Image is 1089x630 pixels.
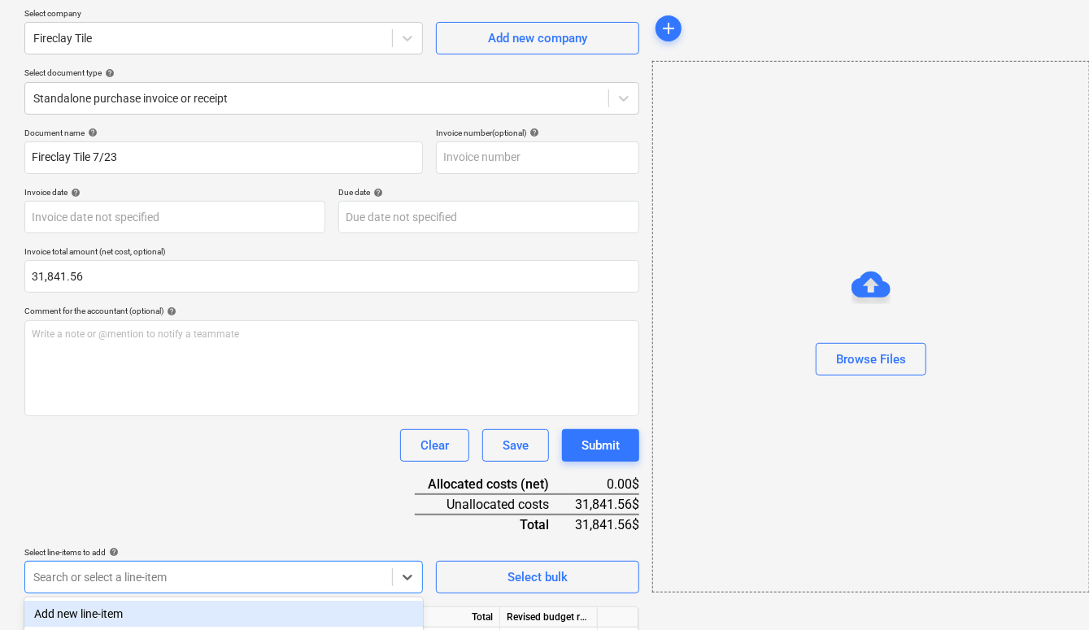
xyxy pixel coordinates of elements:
[163,306,176,316] span: help
[836,349,906,370] div: Browse Files
[400,429,469,462] button: Clear
[68,188,81,198] span: help
[403,607,500,628] div: Total
[582,435,620,456] div: Submit
[415,494,575,515] div: Unallocated costs
[526,128,539,137] span: help
[24,201,325,233] input: Invoice date not specified
[500,607,598,628] div: Revised budget remaining
[575,515,639,534] div: 31,841.56$
[659,19,678,38] span: add
[503,435,529,456] div: Save
[85,128,98,137] span: help
[24,601,423,627] div: Add new line-item
[24,128,423,138] div: Document name
[338,201,639,233] input: Due date not specified
[24,67,639,78] div: Select document type
[24,141,423,174] input: Document name
[1008,552,1089,630] iframe: Chat Widget
[575,494,639,515] div: 31,841.56$
[338,187,639,198] div: Due date
[415,515,575,534] div: Total
[106,547,119,557] span: help
[816,343,926,376] button: Browse Files
[24,187,325,198] div: Invoice date
[436,128,639,138] div: Invoice number (optional)
[436,22,639,54] button: Add new company
[24,246,639,260] p: Invoice total amount (net cost, optional)
[507,567,568,588] div: Select bulk
[24,306,639,316] div: Comment for the accountant (optional)
[575,475,639,494] div: 0.00$
[562,429,639,462] button: Submit
[415,475,575,494] div: Allocated costs (net)
[436,561,639,593] button: Select bulk
[102,68,115,78] span: help
[436,141,639,174] input: Invoice number
[482,429,549,462] button: Save
[24,547,423,558] div: Select line-items to add
[370,188,383,198] span: help
[24,260,639,293] input: Invoice total amount (net cost, optional)
[488,28,587,49] div: Add new company
[24,8,423,22] p: Select company
[420,435,449,456] div: Clear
